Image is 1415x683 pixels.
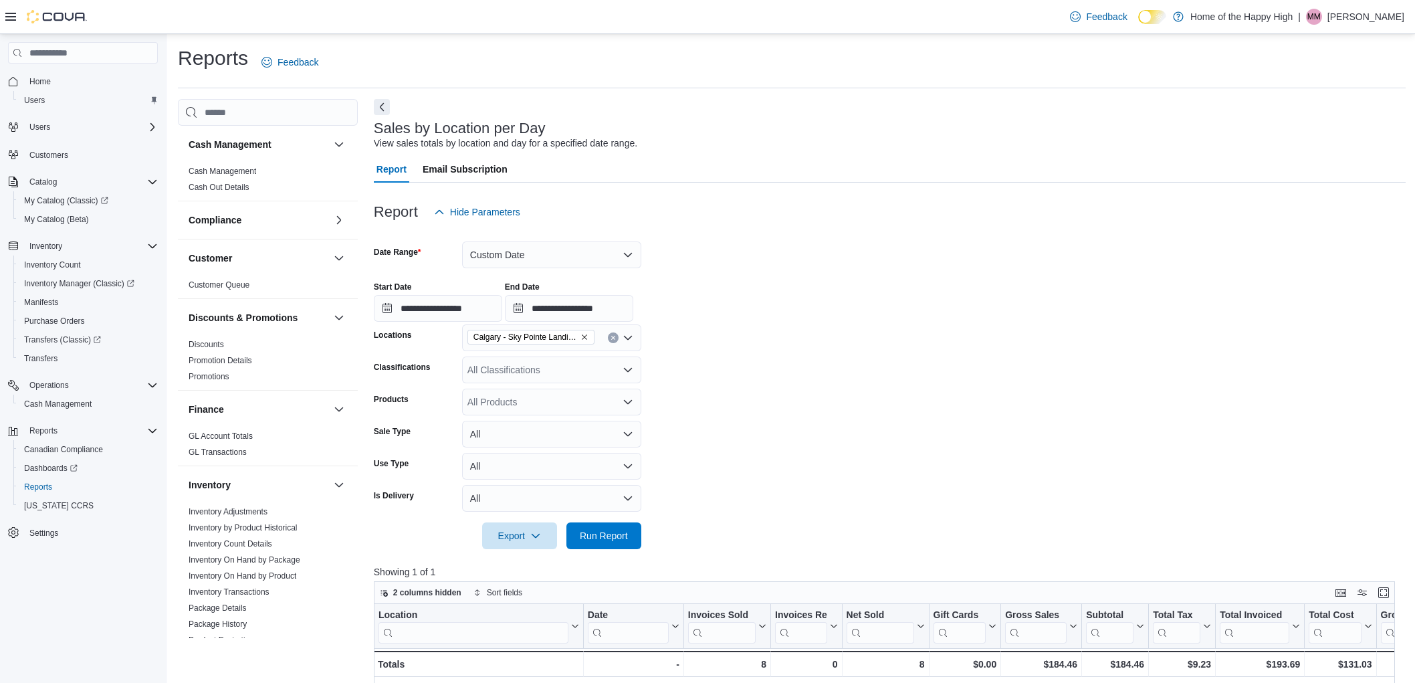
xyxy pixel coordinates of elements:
span: Discounts [189,339,224,350]
button: Export [482,522,557,549]
a: Promotions [189,372,229,381]
a: Inventory Adjustments [189,507,267,516]
span: Customers [29,150,68,161]
button: Finance [189,403,328,416]
a: Customers [24,147,74,163]
a: Purchase Orders [19,313,90,329]
button: Total Invoiced [1220,609,1300,644]
span: My Catalog (Classic) [19,193,158,209]
span: Inventory [29,241,62,252]
div: 8 [846,656,924,672]
span: Washington CCRS [19,498,158,514]
div: 0 [775,656,837,672]
span: Inventory Count [19,257,158,273]
a: [US_STATE] CCRS [19,498,99,514]
a: GL Transactions [189,448,247,457]
div: Date [588,609,669,622]
button: Run Report [566,522,641,549]
div: Invoices Sold [688,609,756,644]
div: Net Sold [846,609,913,622]
button: Users [24,119,56,135]
span: Manifests [19,294,158,310]
button: Total Tax [1153,609,1211,644]
span: Canadian Compliance [24,444,103,455]
button: Canadian Compliance [13,440,163,459]
div: Location [378,609,568,622]
button: Open list of options [623,365,633,375]
a: Feedback [256,49,324,76]
button: Compliance [189,213,328,227]
button: Invoices Sold [688,609,766,644]
button: Next [374,99,390,115]
span: Users [29,122,50,132]
input: Dark Mode [1138,10,1166,24]
span: Reports [24,423,158,439]
div: Gross Sales [1005,609,1067,644]
span: Reports [19,479,158,495]
a: Transfers (Classic) [19,332,106,348]
a: Package Details [189,603,247,613]
a: Home [24,74,56,90]
span: Email Subscription [423,156,508,183]
span: Customers [24,146,158,163]
button: Purchase Orders [13,312,163,330]
button: All [462,453,641,480]
button: Invoices Ref [775,609,837,644]
span: [US_STATE] CCRS [24,500,94,511]
div: $193.69 [1220,656,1300,672]
div: $131.03 [1309,656,1372,672]
a: Reports [19,479,58,495]
div: View sales totals by location and day for a specified date range. [374,136,637,151]
div: Cash Management [178,163,358,201]
button: Catalog [24,174,62,190]
div: Total Cost [1309,609,1361,622]
a: Inventory Manager (Classic) [13,274,163,293]
div: Total Cost [1309,609,1361,644]
span: Operations [29,380,69,391]
button: Hide Parameters [429,199,526,225]
span: Inventory Transactions [189,587,269,597]
button: Total Cost [1309,609,1372,644]
div: $184.46 [1086,656,1144,672]
span: Calgary - Sky Pointe Landing - Fire & Flower [473,330,578,344]
button: Inventory [331,477,347,493]
a: Cash Management [19,396,97,412]
a: Transfers [19,351,63,367]
button: Inventory [3,237,163,256]
span: Inventory Count Details [189,539,272,549]
button: Remove Calgary - Sky Pointe Landing - Fire & Flower from selection in this group [580,333,588,341]
button: Cash Management [13,395,163,413]
button: Inventory Count [13,256,163,274]
span: Inventory [24,238,158,254]
div: Gross Sales [1005,609,1067,622]
span: Users [19,92,158,108]
button: 2 columns hidden [374,585,467,601]
button: Discounts & Promotions [331,310,347,326]
span: Calgary - Sky Pointe Landing - Fire & Flower [467,330,594,345]
span: Run Report [580,529,628,543]
h3: Customer [189,252,232,265]
button: Enter fullscreen [1376,585,1392,601]
span: Home [24,73,158,90]
button: Manifests [13,293,163,312]
span: Cash Management [189,166,256,177]
a: Dashboards [13,459,163,478]
a: Promotion Details [189,356,252,365]
span: Transfers (Classic) [19,332,158,348]
button: Discounts & Promotions [189,311,328,324]
button: Clear input [608,332,619,343]
button: Sort fields [468,585,528,601]
button: Location [378,609,579,644]
button: Inventory [189,478,328,492]
a: Inventory Count [19,257,86,273]
h3: Sales by Location per Day [374,120,546,136]
span: Sort fields [487,587,522,598]
button: Cash Management [189,138,328,151]
span: Promotions [189,371,229,382]
a: Canadian Compliance [19,442,108,458]
div: Net Sold [846,609,913,644]
span: Catalog [24,174,158,190]
button: Open list of options [623,397,633,407]
a: Feedback [1065,3,1132,30]
span: Cash Management [24,399,92,409]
